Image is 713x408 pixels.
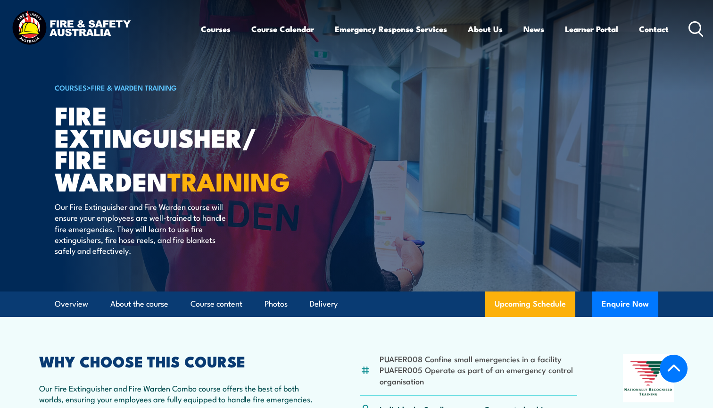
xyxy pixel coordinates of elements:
[55,82,288,93] h6: >
[91,82,177,92] a: Fire & Warden Training
[201,17,231,42] a: Courses
[55,201,227,256] p: Our Fire Extinguisher and Fire Warden course will ensure your employees are well-trained to handl...
[39,383,315,405] p: Our Fire Extinguisher and Fire Warden Combo course offers the best of both worlds, ensuring your ...
[380,353,577,364] li: PUAFER008 Confine small emergencies in a facility
[39,354,315,367] h2: WHY CHOOSE THIS COURSE
[265,291,288,316] a: Photos
[191,291,242,316] a: Course content
[167,161,290,200] strong: TRAINING
[335,17,447,42] a: Emergency Response Services
[110,291,168,316] a: About the course
[639,17,669,42] a: Contact
[55,82,87,92] a: COURSES
[55,291,88,316] a: Overview
[623,354,674,402] img: Nationally Recognised Training logo.
[523,17,544,42] a: News
[565,17,618,42] a: Learner Portal
[592,291,658,317] button: Enquire Now
[485,291,575,317] a: Upcoming Schedule
[310,291,338,316] a: Delivery
[251,17,314,42] a: Course Calendar
[468,17,503,42] a: About Us
[55,104,288,192] h1: Fire Extinguisher/ Fire Warden
[380,364,577,386] li: PUAFER005 Operate as part of an emergency control organisation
